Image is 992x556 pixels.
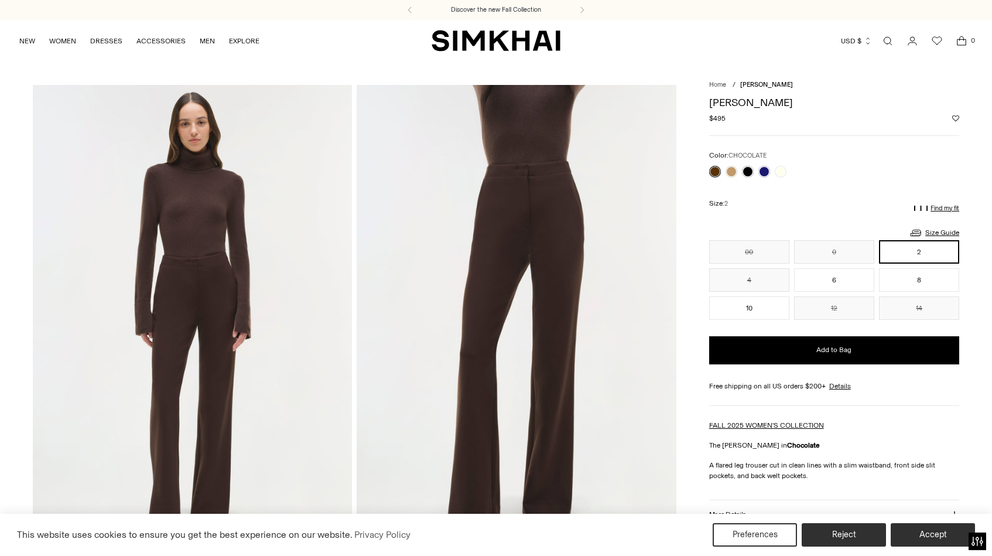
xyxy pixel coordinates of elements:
button: 6 [794,268,874,292]
a: Open search modal [876,29,899,53]
iframe: Sign Up via Text for Offers [9,511,118,547]
button: Reject [802,523,886,547]
span: This website uses cookies to ensure you get the best experience on our website. [17,529,353,540]
a: Details [829,381,851,391]
a: NEW [19,28,35,54]
a: FALL 2025 WOMEN'S COLLECTION [709,421,824,429]
div: Free shipping on all US orders $200+ [709,381,959,391]
a: EXPLORE [229,28,259,54]
span: 2 [724,200,728,207]
button: 0 [794,240,874,264]
a: Privacy Policy (opens in a new tab) [353,526,412,544]
a: Discover the new Fall Collection [451,5,541,15]
h3: More Details [709,511,746,519]
button: 14 [879,296,959,320]
span: [PERSON_NAME] [740,81,793,88]
button: 4 [709,268,789,292]
a: SIMKHAI [432,29,560,52]
a: MEN [200,28,215,54]
span: Add to Bag [816,345,851,355]
div: / [733,80,736,90]
a: WOMEN [49,28,76,54]
a: DRESSES [90,28,122,54]
strong: Chocolate [787,441,820,449]
button: More Details [709,500,959,530]
button: Add to Wishlist [952,115,959,122]
a: Wishlist [925,29,949,53]
button: Preferences [713,523,797,547]
span: 0 [967,35,978,46]
button: Add to Bag [709,336,959,364]
button: 2 [879,240,959,264]
span: CHOCOLATE [728,152,767,159]
p: A flared leg trouser cut in clean lines with a slim waistband, front side slit pockets, and back ... [709,460,959,481]
a: Open cart modal [950,29,973,53]
p: The [PERSON_NAME] in [709,440,959,451]
nav: breadcrumbs [709,80,959,90]
label: Color: [709,150,767,161]
a: Size Guide [909,226,959,240]
button: USD $ [841,28,872,54]
button: 8 [879,268,959,292]
span: $495 [709,113,726,124]
button: 00 [709,240,789,264]
a: ACCESSORIES [136,28,186,54]
a: Go to the account page [901,29,924,53]
a: Home [709,81,726,88]
label: Size: [709,198,728,209]
button: Accept [891,523,975,547]
button: 10 [709,296,789,320]
button: 12 [794,296,874,320]
h1: [PERSON_NAME] [709,97,959,108]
